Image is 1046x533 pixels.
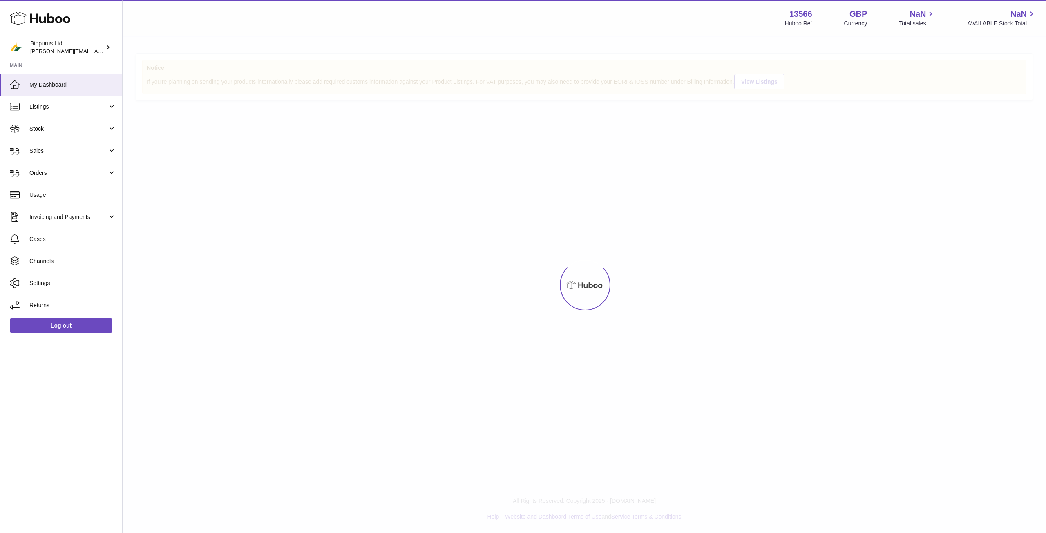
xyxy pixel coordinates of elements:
span: Settings [29,279,116,287]
span: [PERSON_NAME][EMAIL_ADDRESS][DOMAIN_NAME] [30,48,164,54]
strong: 13566 [789,9,812,20]
span: Orders [29,169,107,177]
span: Cases [29,235,116,243]
a: Log out [10,318,112,333]
span: Sales [29,147,107,155]
span: Listings [29,103,107,111]
img: peter@biopurus.co.uk [10,41,22,54]
span: Stock [29,125,107,133]
a: NaN AVAILABLE Stock Total [967,9,1036,27]
a: NaN Total sales [899,9,935,27]
span: Channels [29,257,116,265]
div: Biopurus Ltd [30,40,104,55]
span: NaN [1010,9,1027,20]
span: Usage [29,191,116,199]
span: Returns [29,301,116,309]
span: Invoicing and Payments [29,213,107,221]
span: NaN [910,9,926,20]
div: Currency [844,20,867,27]
strong: GBP [849,9,867,20]
span: AVAILABLE Stock Total [967,20,1036,27]
div: Huboo Ref [785,20,812,27]
span: My Dashboard [29,81,116,89]
span: Total sales [899,20,935,27]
